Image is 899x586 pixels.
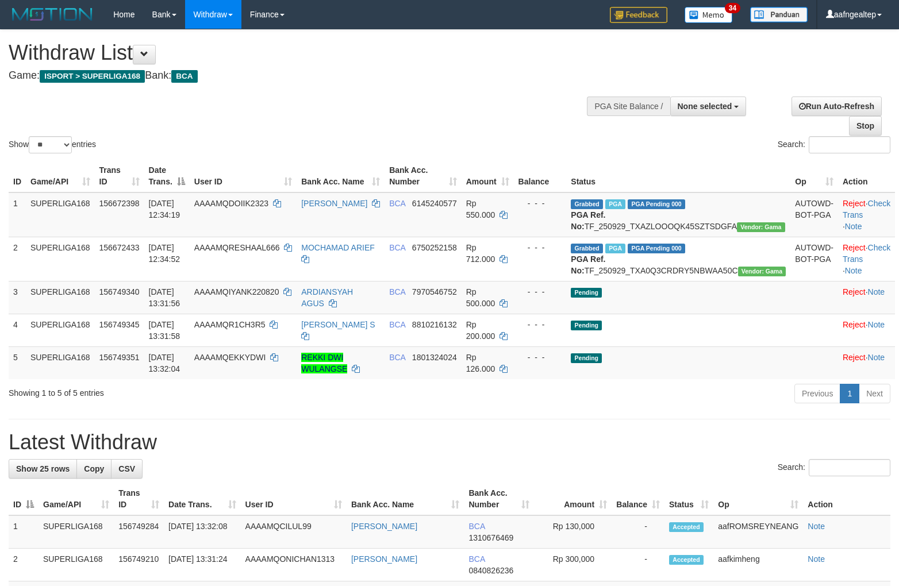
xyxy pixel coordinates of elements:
span: PGA Pending [628,244,685,253]
a: Note [845,266,862,275]
a: ARDIANSYAH AGUS [301,287,353,308]
a: Reject [843,320,866,329]
span: 156749351 [99,353,140,362]
td: [DATE] 13:32:08 [164,515,241,549]
td: SUPERLIGA168 [39,549,114,581]
span: 156749340 [99,287,140,296]
td: SUPERLIGA168 [39,515,114,549]
th: Action [838,160,895,192]
th: Balance: activate to sort column ascending [612,483,664,515]
td: 2 [9,237,26,281]
td: 156749284 [114,515,164,549]
a: Reject [843,243,866,252]
td: 1 [9,515,39,549]
span: Rp 126.000 [466,353,495,373]
td: Rp 300,000 [534,549,612,581]
div: PGA Site Balance / [587,97,670,116]
td: 2 [9,549,39,581]
th: User ID: activate to sort column ascending [241,483,347,515]
td: 5 [9,346,26,379]
span: BCA [171,70,197,83]
img: panduan.png [750,7,808,22]
span: None selected [678,102,732,111]
span: Copy 0840826236 to clipboard [468,566,513,575]
th: Amount: activate to sort column ascending [534,483,612,515]
span: Grabbed [571,199,603,209]
th: Date Trans.: activate to sort column ascending [164,483,241,515]
span: AAAAMQDOIIK2323 [194,199,268,208]
a: MOCHAMAD ARIEF [301,243,375,252]
span: Rp 500.000 [466,287,495,308]
th: Op: activate to sort column ascending [713,483,803,515]
a: Note [808,522,825,531]
td: TF_250929_TXAZLOOOQK45SZTSDGFA [566,192,790,237]
td: 3 [9,281,26,314]
span: BCA [389,320,405,329]
a: Next [859,384,890,403]
img: Button%20Memo.svg [685,7,733,23]
span: AAAAMQR1CH3R5 [194,320,266,329]
td: 4 [9,314,26,346]
td: [DATE] 13:31:24 [164,549,241,581]
td: AUTOWD-BOT-PGA [790,237,838,281]
td: SUPERLIGA168 [26,281,95,314]
th: Balance [514,160,567,192]
span: CSV [118,464,135,473]
span: Copy 1310676469 to clipboard [468,533,513,542]
a: 1 [840,384,859,403]
td: · [838,281,895,314]
th: Action [803,483,890,515]
label: Search: [778,459,890,476]
span: [DATE] 12:34:52 [149,243,180,264]
a: Stop [849,116,882,136]
a: Note [868,320,885,329]
span: BCA [468,522,485,531]
a: CSV [111,459,143,479]
th: ID: activate to sort column descending [9,483,39,515]
span: 156672433 [99,243,140,252]
td: SUPERLIGA168 [26,192,95,237]
span: Vendor URL: https://trx31.1velocity.biz [738,267,786,276]
a: [PERSON_NAME] S [301,320,375,329]
span: Marked by aafsoycanthlai [605,244,625,253]
span: Marked by aafsoycanthlai [605,199,625,209]
select: Showentries [29,136,72,153]
span: AAAAMQIYANK220820 [194,287,279,296]
a: [PERSON_NAME] [301,199,367,208]
span: Pending [571,353,602,363]
td: aafROMSREYNEANG [713,515,803,549]
span: [DATE] 13:32:04 [149,353,180,373]
th: Amount: activate to sort column ascending [462,160,514,192]
a: [PERSON_NAME] [351,522,417,531]
a: Note [868,287,885,296]
div: - - - [518,319,562,330]
td: AUTOWD-BOT-PGA [790,192,838,237]
a: Check Trans [843,199,890,219]
td: AAAAMQONICHAN1313 [241,549,347,581]
span: AAAAMQEKKYDWI [194,353,266,362]
a: Copy [76,459,112,479]
span: BCA [468,554,485,564]
img: Feedback.jpg [610,7,667,23]
a: [PERSON_NAME] [351,554,417,564]
b: PGA Ref. No: [571,255,605,275]
span: Pending [571,288,602,298]
span: 156749345 [99,320,140,329]
h1: Withdraw List [9,41,588,64]
div: Showing 1 to 5 of 5 entries [9,383,366,399]
td: · · [838,192,895,237]
td: · · [838,237,895,281]
a: Check Trans [843,243,890,264]
td: SUPERLIGA168 [26,237,95,281]
button: None selected [670,97,747,116]
span: BCA [389,287,405,296]
label: Show entries [9,136,96,153]
th: User ID: activate to sort column ascending [190,160,297,192]
td: aafkimheng [713,549,803,581]
span: BCA [389,353,405,362]
a: Show 25 rows [9,459,77,479]
span: [DATE] 12:34:19 [149,199,180,219]
td: Rp 130,000 [534,515,612,549]
span: Pending [571,321,602,330]
td: · [838,314,895,346]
